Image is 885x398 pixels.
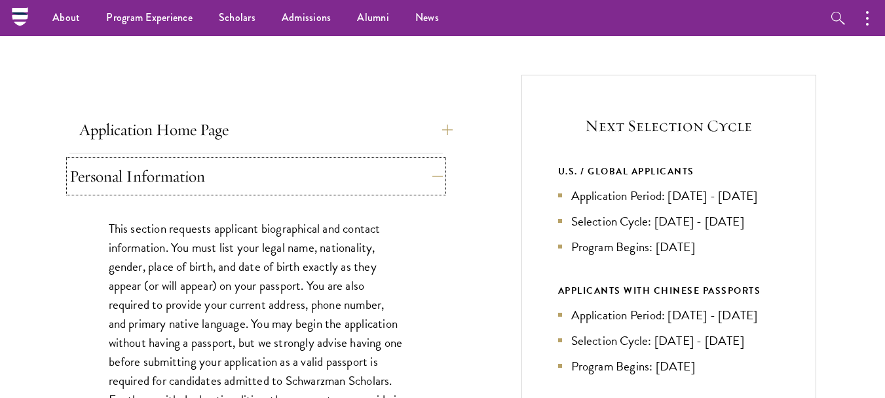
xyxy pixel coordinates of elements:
li: Application Period: [DATE] - [DATE] [558,306,780,325]
li: Program Begins: [DATE] [558,357,780,376]
div: U.S. / GLOBAL APPLICANTS [558,163,780,180]
li: Application Period: [DATE] - [DATE] [558,186,780,205]
li: Selection Cycle: [DATE] - [DATE] [558,212,780,231]
button: Personal Information [69,161,443,192]
div: APPLICANTS WITH CHINESE PASSPORTS [558,283,780,299]
h5: Next Selection Cycle [558,115,780,137]
li: Selection Cycle: [DATE] - [DATE] [558,331,780,350]
button: Application Home Page [79,114,453,146]
li: Program Begins: [DATE] [558,237,780,256]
